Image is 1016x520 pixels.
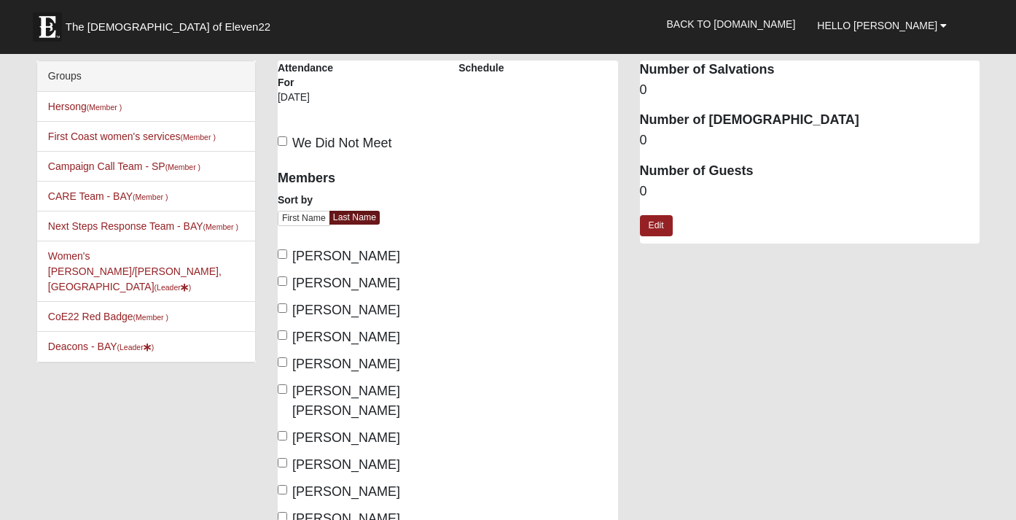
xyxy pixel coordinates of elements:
[117,343,155,352] small: (Leader )
[278,485,287,494] input: [PERSON_NAME]
[48,131,216,142] a: First Coast women's services(Member )
[640,182,980,201] dd: 0
[458,61,504,75] label: Schedule
[180,133,215,141] small: (Member )
[292,357,400,371] span: [PERSON_NAME]
[48,250,222,292] a: Women's [PERSON_NAME]/[PERSON_NAME], [GEOGRAPHIC_DATA](Leader)
[278,136,287,146] input: We Did Not Meet
[292,330,400,344] span: [PERSON_NAME]
[655,6,806,42] a: Back to [DOMAIN_NAME]
[278,193,313,207] label: Sort by
[203,222,238,231] small: (Member )
[278,61,346,90] label: Attendance For
[292,276,400,290] span: [PERSON_NAME]
[292,430,400,445] span: [PERSON_NAME]
[278,303,287,313] input: [PERSON_NAME]
[292,457,400,472] span: [PERSON_NAME]
[292,303,400,317] span: [PERSON_NAME]
[48,160,200,172] a: Campaign Call Team - SP(Member )
[292,136,392,150] span: We Did Not Meet
[48,190,168,202] a: CARE Team - BAY(Member )
[292,484,400,499] span: [PERSON_NAME]
[278,384,287,394] input: [PERSON_NAME] [PERSON_NAME]
[165,163,200,171] small: (Member )
[640,162,980,181] dt: Number of Guests
[278,330,287,340] input: [PERSON_NAME]
[133,193,168,201] small: (Member )
[66,20,270,34] span: The [DEMOGRAPHIC_DATA] of Eleven22
[278,276,287,286] input: [PERSON_NAME]
[278,431,287,441] input: [PERSON_NAME]
[278,211,330,226] a: First Name
[278,458,287,467] input: [PERSON_NAME]
[48,311,168,322] a: CoE22 Red Badge(Member )
[48,341,154,352] a: Deacons - BAY(Leader)
[87,103,122,112] small: (Member )
[133,313,168,322] small: (Member )
[640,131,980,150] dd: 0
[640,215,673,236] a: Edit
[26,5,317,42] a: The [DEMOGRAPHIC_DATA] of Eleven22
[817,20,937,31] span: Hello [PERSON_NAME]
[48,220,238,232] a: Next Steps Response Team - BAY(Member )
[278,90,346,115] div: [DATE]
[37,61,255,92] div: Groups
[33,12,62,42] img: Eleven22 logo
[292,249,400,263] span: [PERSON_NAME]
[640,61,980,79] dt: Number of Salvations
[155,283,192,292] small: (Leader )
[806,7,958,44] a: Hello [PERSON_NAME]
[640,81,980,100] dd: 0
[640,111,980,130] dt: Number of [DEMOGRAPHIC_DATA]
[292,384,400,418] span: [PERSON_NAME] [PERSON_NAME]
[48,101,122,112] a: Hersong(Member )
[278,357,287,367] input: [PERSON_NAME]
[278,249,287,259] input: [PERSON_NAME]
[278,171,437,187] h4: Members
[329,211,380,225] a: Last Name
